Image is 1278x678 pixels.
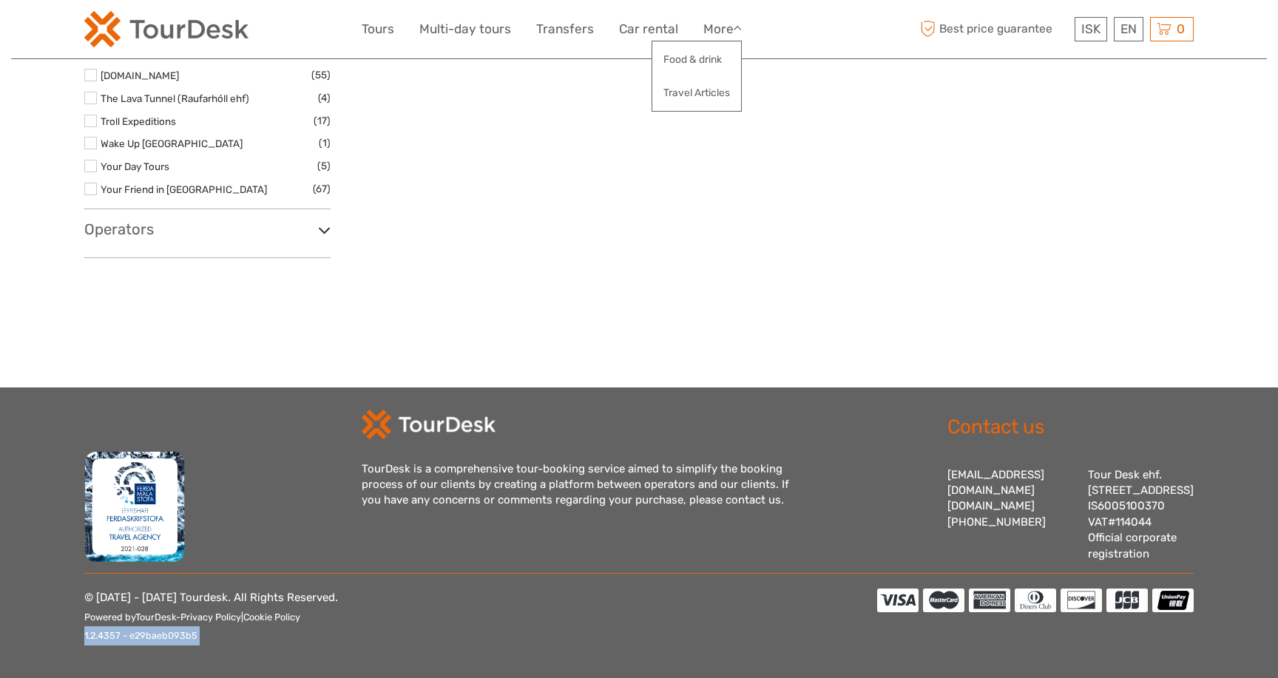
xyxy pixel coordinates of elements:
[652,78,741,107] a: Travel Articles
[362,18,394,40] a: Tours
[319,135,331,152] span: (1)
[101,70,179,81] a: [DOMAIN_NAME]
[101,115,176,127] a: Troll Expeditions
[84,611,300,623] small: Powered by - |
[877,589,1194,612] img: accepted cards
[84,11,248,47] img: 120-15d4194f-c635-41b9-a512-a3cb382bfb57_logo_small.png
[1088,467,1194,563] div: Tour Desk ehf. [STREET_ADDRESS] IS6005100370 VAT#114044
[311,67,331,84] span: (55)
[313,180,331,197] span: (67)
[362,461,805,509] div: TourDesk is a comprehensive tour-booking service aimed to simplify the booking process of our cli...
[1088,531,1177,560] a: Official corporate registration
[84,220,331,238] h3: Operators
[1114,17,1143,41] div: EN
[84,451,185,562] img: fms.png
[318,89,331,106] span: (4)
[180,611,241,623] a: Privacy Policy
[947,499,1035,512] a: [DOMAIN_NAME]
[317,157,331,174] span: (5)
[170,23,188,41] button: Open LiveChat chat widget
[947,467,1073,563] div: [EMAIL_ADDRESS][DOMAIN_NAME] [PHONE_NUMBER]
[536,18,594,40] a: Transfers
[362,410,496,439] img: td-logo-white.png
[916,17,1071,41] span: Best price guarantee
[1174,21,1187,36] span: 0
[101,183,267,195] a: Your Friend in [GEOGRAPHIC_DATA]
[101,160,169,172] a: Your Day Tours
[652,45,741,74] a: Food & drink
[703,18,742,40] a: More
[314,112,331,129] span: (17)
[21,26,167,38] p: We're away right now. Please check back later!
[84,630,197,641] small: 1.2.4357 - e29baeb093b5
[619,18,678,40] a: Car rental
[243,611,300,623] a: Cookie Policy
[419,18,511,40] a: Multi-day tours
[101,138,243,149] a: Wake Up [GEOGRAPHIC_DATA]
[1081,21,1100,36] span: ISK
[135,611,176,623] a: TourDesk
[947,416,1194,439] h2: Contact us
[101,92,249,104] a: The Lava Tunnel (Raufarhóll ehf)
[84,589,338,645] p: © [DATE] - [DATE] Tourdesk. All Rights Reserved.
